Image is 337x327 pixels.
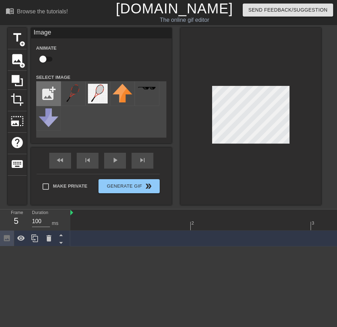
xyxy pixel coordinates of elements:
div: Frame [6,209,27,230]
img: zqqVl-racket-tennis.jpg [88,84,108,103]
div: Browse the tutorials! [17,8,68,14]
span: skip_previous [83,156,92,164]
span: help [11,136,24,149]
span: menu_book [6,7,14,15]
a: Browse the tutorials! [6,7,68,18]
span: keyboard [11,157,24,171]
img: upvote.png [113,84,132,102]
a: [DOMAIN_NAME] [116,1,233,16]
span: Send Feedback/Suggestion [248,6,328,14]
span: add_circle [19,62,25,68]
label: Select Image [36,74,71,81]
button: Generate Gif [98,179,159,193]
span: Make Private [53,183,88,190]
span: photo_size_select_large [11,114,24,128]
label: Duration [32,211,48,215]
div: ms [52,220,58,227]
div: The online gif editor [116,16,253,24]
span: play_arrow [111,156,119,164]
span: title [11,31,24,44]
div: 5 [11,215,21,227]
img: deal-with-it.png [137,86,157,90]
span: fast_rewind [56,156,64,164]
div: 2 [191,220,195,227]
span: Generate Gif [101,182,157,190]
img: downvote.png [39,108,58,127]
span: skip_next [138,156,147,164]
span: double_arrow [144,182,153,190]
img: AYsqw-racket-tennis-icon-beautifully-tennis-racket-a2fb8dd011ddec2e722d68267af2cba0.png [63,84,83,103]
div: Image [31,28,172,38]
label: Animate [36,45,57,52]
div: 3 [312,220,316,227]
button: Send Feedback/Suggestion [243,4,333,17]
span: image [11,52,24,66]
span: crop [11,93,24,106]
span: add_circle [19,41,25,47]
